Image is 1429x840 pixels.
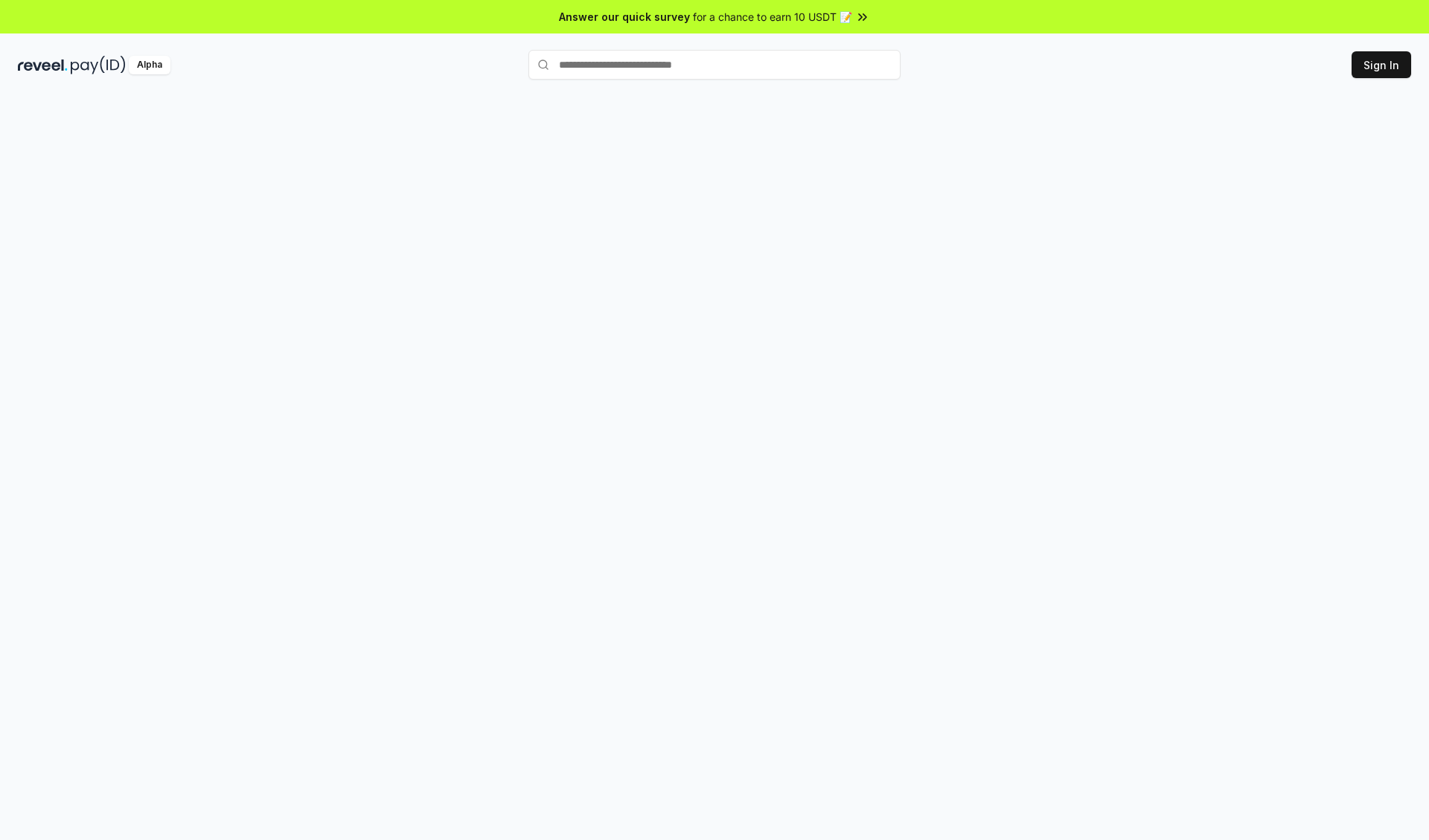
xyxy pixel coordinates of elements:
img: reveel_dark [18,56,68,74]
span: for a chance to earn 10 USDT 📝 [693,9,852,25]
img: pay_id [71,56,126,74]
button: Sign In [1352,51,1411,78]
span: Answer our quick survey [559,9,690,25]
div: Alpha [129,56,170,74]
